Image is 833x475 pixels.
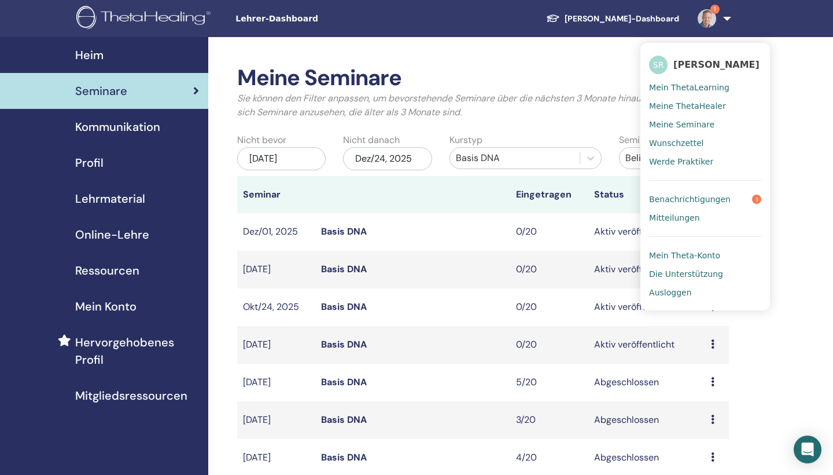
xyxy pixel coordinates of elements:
span: Mein ThetaLearning [649,82,729,93]
img: logo.png [76,6,215,32]
a: [PERSON_NAME]-Dashboard [537,8,688,30]
a: Werde Praktiker [649,152,761,171]
a: Mein Theta-Konto [649,246,761,265]
span: Hervorgehobenes Profil [75,334,199,368]
td: 0/20 [510,326,588,364]
span: Heim [75,46,104,64]
span: 1 [752,195,761,204]
div: [DATE] [237,147,326,170]
td: 0/20 [510,251,588,288]
span: Meine Seminare [649,119,714,130]
a: Die Unterstützung [649,265,761,283]
label: Seminarstatus [619,133,680,147]
a: Mitteilungen [649,209,761,227]
div: Open Intercom Messenger [794,436,821,463]
a: Basis DNA [321,301,367,313]
span: Kommunikation [75,118,160,136]
th: Status [588,176,705,213]
td: 5/20 [510,364,588,401]
a: Benachrichtigungen1 [649,190,761,209]
td: Aktiv veröffentlicht [588,213,705,251]
span: Die Unterstützung [649,269,723,279]
span: Seminare [75,82,127,100]
td: 0/20 [510,288,588,326]
span: Profil [75,154,104,171]
div: Dez/24, 2025 [343,147,432,170]
a: Basis DNA [321,263,367,275]
td: [DATE] [237,251,315,288]
p: Sie können den Filter anpassen, um bevorstehende Seminare über die nächsten 3 Monate hinaus zu er... [237,92,729,119]
span: Mein Theta-Konto [649,250,720,261]
td: Abgeschlossen [588,401,705,439]
div: Beliebiger Status [625,151,701,165]
a: Basis DNA [321,338,367,350]
td: [DATE] [237,326,315,364]
span: Mitgliedsressourcen [75,387,187,404]
label: Nicht danach [343,133,400,147]
span: Meine ThetaHealer [649,101,726,111]
span: Benachrichtigungen [649,194,731,204]
span: Wunschzettel [649,138,703,148]
span: SR [649,56,668,74]
td: Aktiv veröffentlicht [588,288,705,326]
td: Abgeschlossen [588,364,705,401]
td: Okt/24, 2025 [237,288,315,326]
a: Basis DNA [321,414,367,426]
td: Aktiv veröffentlicht [588,251,705,288]
span: Ausloggen [649,287,691,298]
td: [DATE] [237,364,315,401]
label: Kurstyp [449,133,482,147]
img: default.jpg [698,9,716,28]
a: Meine ThetaHealer [649,97,761,115]
span: Online-Lehre [75,226,149,243]
a: Mein ThetaLearning [649,78,761,97]
a: SR[PERSON_NAME] [649,52,761,78]
td: Aktiv veröffentlicht [588,326,705,364]
span: Mitteilungen [649,213,699,223]
span: Lehrer-Dashboard [235,13,409,25]
td: Dez/01, 2025 [237,213,315,251]
a: Basis DNA [321,376,367,388]
label: Nicht bevor [237,133,286,147]
span: Werde Praktiker [649,156,713,167]
td: 3/20 [510,401,588,439]
div: Basis DNA [456,151,574,165]
span: Ressourcen [75,262,139,279]
td: [DATE] [237,401,315,439]
span: [PERSON_NAME] [673,59,760,71]
a: Ausloggen [649,283,761,302]
a: Basis DNA [321,225,367,237]
a: Meine Seminare [649,115,761,134]
td: 0/20 [510,213,588,251]
span: Mein Konto [75,298,137,315]
span: 1 [710,5,720,14]
th: Seminar [237,176,315,213]
span: Lehrmaterial [75,190,145,207]
h2: Meine Seminare [237,65,729,92]
img: graduation-cap-white.svg [546,13,560,23]
a: Wunschzettel [649,134,761,152]
ul: 1 [640,43,770,310]
a: Basis DNA [321,451,367,463]
th: Eingetragen [510,176,588,213]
